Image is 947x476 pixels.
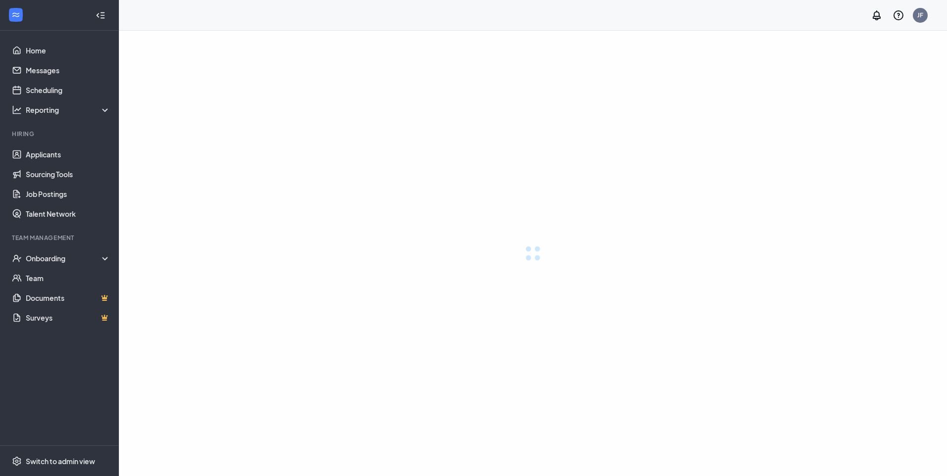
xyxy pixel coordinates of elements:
[12,253,22,263] svg: UserCheck
[12,456,22,466] svg: Settings
[26,144,110,164] a: Applicants
[26,204,110,224] a: Talent Network
[12,234,108,242] div: Team Management
[26,105,111,115] div: Reporting
[26,164,110,184] a: Sourcing Tools
[26,253,111,263] div: Onboarding
[26,60,110,80] a: Messages
[917,11,923,19] div: JF
[12,130,108,138] div: Hiring
[12,105,22,115] svg: Analysis
[893,9,904,21] svg: QuestionInfo
[26,288,110,308] a: DocumentsCrown
[26,184,110,204] a: Job Postings
[871,9,883,21] svg: Notifications
[26,308,110,328] a: SurveysCrown
[26,456,95,466] div: Switch to admin view
[26,268,110,288] a: Team
[26,41,110,60] a: Home
[96,10,105,20] svg: Collapse
[11,10,21,20] svg: WorkstreamLogo
[26,80,110,100] a: Scheduling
